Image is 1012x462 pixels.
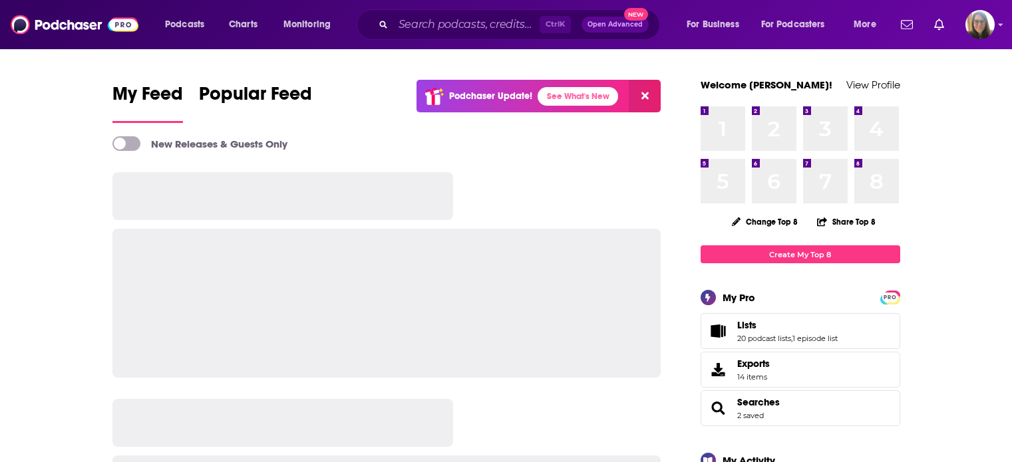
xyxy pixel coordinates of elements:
span: Podcasts [165,15,204,34]
p: Podchaser Update! [449,90,532,102]
img: Podchaser - Follow, Share and Rate Podcasts [11,12,138,37]
span: Exports [737,358,770,370]
button: open menu [753,14,844,35]
a: Searches [705,399,732,417]
button: Show profile menu [965,10,995,39]
a: New Releases & Guests Only [112,136,287,151]
a: 20 podcast lists [737,334,791,343]
span: Lists [737,319,757,331]
a: Create My Top 8 [701,245,900,263]
span: Searches [701,390,900,426]
span: Logged in as akolesnik [965,10,995,39]
button: open menu [677,14,756,35]
a: Charts [220,14,265,35]
a: Show notifications dropdown [929,13,949,36]
span: For Podcasters [761,15,825,34]
span: Open Advanced [588,21,643,28]
span: Exports [705,360,732,379]
input: Search podcasts, credits, & more... [393,14,540,35]
button: Share Top 8 [816,209,876,235]
a: Lists [737,319,838,331]
span: My Feed [112,82,183,113]
span: , [791,334,792,343]
img: User Profile [965,10,995,39]
a: Show notifications dropdown [896,13,918,36]
a: 1 episode list [792,334,838,343]
a: Exports [701,352,900,388]
span: Ctrl K [540,16,571,33]
span: For Business [687,15,739,34]
button: open menu [156,14,222,35]
button: open menu [274,14,348,35]
div: My Pro [723,291,755,304]
a: See What's New [538,87,618,106]
span: Monitoring [283,15,331,34]
a: View Profile [846,78,900,91]
a: My Feed [112,82,183,123]
span: Lists [701,313,900,349]
span: PRO [882,292,898,302]
a: Searches [737,396,780,408]
button: Change Top 8 [724,213,806,230]
a: 2 saved [737,411,764,420]
button: open menu [844,14,893,35]
span: Popular Feed [199,82,312,113]
a: Welcome [PERSON_NAME]! [701,78,832,91]
span: New [624,8,648,21]
button: Open AdvancedNew [582,17,649,33]
a: Popular Feed [199,82,312,123]
div: Search podcasts, credits, & more... [369,9,673,40]
span: More [854,15,876,34]
span: 14 items [737,372,770,382]
a: PRO [882,292,898,302]
span: Charts [229,15,257,34]
a: Lists [705,322,732,340]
